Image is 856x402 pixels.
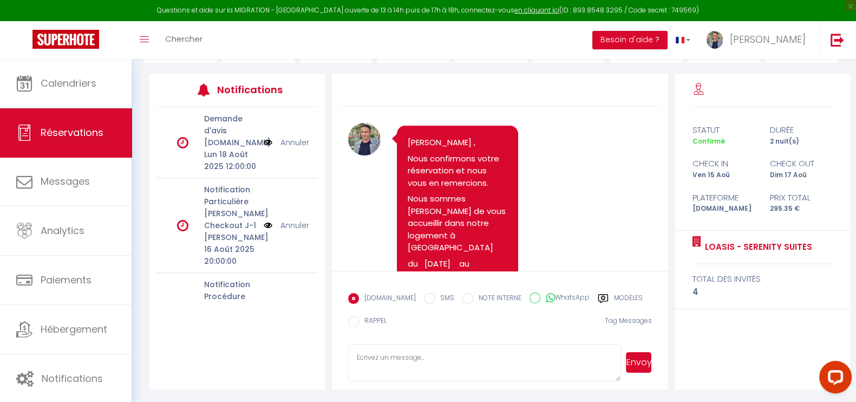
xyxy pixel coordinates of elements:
[264,137,272,148] img: NO IMAGE
[707,31,723,49] img: ...
[592,31,668,49] button: Besoin d'aide ?
[359,293,416,305] label: [DOMAIN_NAME]
[514,5,559,15] a: en cliquant ici
[408,137,507,149] p: [PERSON_NAME] ,
[811,356,856,402] iframe: LiveChat chat widget
[32,30,99,49] img: Super Booking
[604,316,651,325] span: Tag Messages
[42,372,103,385] span: Notifications
[762,170,840,180] div: Dim 17 Aoû
[348,123,381,155] img: 16988591223294.jpg
[698,21,819,59] a: ... [PERSON_NAME]
[762,124,840,137] div: durée
[204,278,257,314] p: Notification Procédure Checkout J-1
[408,193,508,253] span: Nous sommes [PERSON_NAME] de vous accueillir dans notre logement à [GEOGRAPHIC_DATA]
[626,352,652,373] button: Envoyer
[408,258,474,282] span: u [DATE]
[762,191,840,204] div: Prix total
[692,137,725,146] span: Confirmé
[435,293,454,305] label: SMS
[762,137,840,147] div: 2 nuit(s)
[831,33,844,47] img: logout
[41,322,107,336] span: Hébergement
[685,191,763,204] div: Plateforme
[692,273,833,286] div: total des invités
[685,157,763,170] div: check in
[280,219,309,231] a: Annuler
[436,270,487,281] span: pour 2 nuits
[692,286,833,299] div: 4
[41,224,84,237] span: Analytics
[204,113,257,148] p: Demande d'avis [DOMAIN_NAME]
[730,33,806,46] span: [PERSON_NAME]
[204,231,257,267] p: [PERSON_NAME] 16 Août 2025 20:00:00
[165,33,202,44] span: Chercher
[685,204,763,214] div: [DOMAIN_NAME]
[685,124,763,137] div: statut
[762,157,840,170] div: check out
[217,77,284,102] h3: Notifications
[540,293,590,304] label: WhatsApp
[41,273,92,287] span: Paiements
[359,316,387,328] label: RAPPEL
[473,293,521,305] label: NOTE INTERNE
[614,293,643,307] label: Modèles
[204,148,257,172] p: Lun 18 Août 2025 12:00:00
[685,170,763,180] div: Ven 15 Aoû
[157,21,211,59] a: Chercher
[762,204,840,214] div: 295.35 €
[280,137,309,148] a: Annuler
[701,241,812,254] a: LOASIS - Serenity Suites
[41,174,90,188] span: Messages
[41,76,96,90] span: Calendriers
[408,258,465,269] span: du [DATE] a
[41,126,103,139] span: Réservations
[408,153,507,190] p: Nous confirmons votre réservation et nous vous en remercions.
[264,219,272,231] img: NO IMAGE
[204,184,257,231] p: Notification Particulière [PERSON_NAME] Checkout J-1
